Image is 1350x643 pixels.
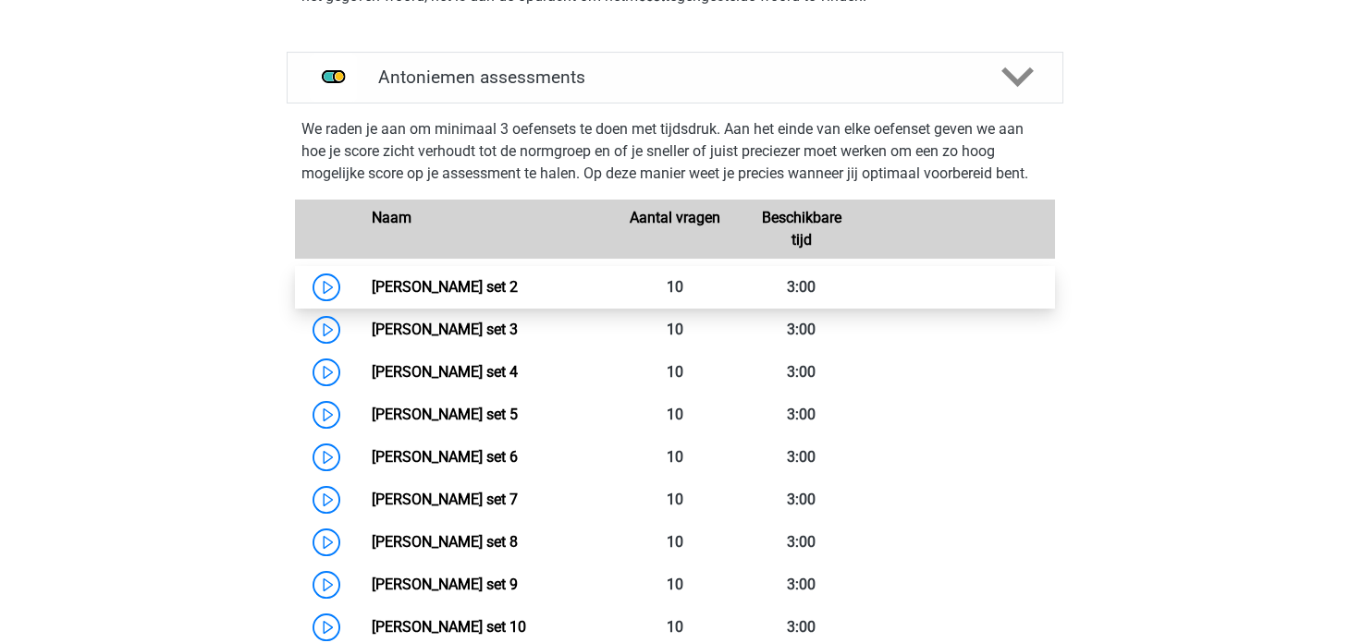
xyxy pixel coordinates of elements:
[279,52,1071,103] a: assessments Antoniemen assessments
[372,576,518,593] a: [PERSON_NAME] set 9
[372,278,518,296] a: [PERSON_NAME] set 2
[611,207,738,251] div: Aantal vragen
[310,54,357,101] img: antoniemen assessments
[372,533,518,551] a: [PERSON_NAME] set 8
[358,207,611,251] div: Naam
[738,207,865,251] div: Beschikbare tijd
[372,363,518,381] a: [PERSON_NAME] set 4
[372,618,526,636] a: [PERSON_NAME] set 10
[301,118,1049,185] p: We raden je aan om minimaal 3 oefensets te doen met tijdsdruk. Aan het einde van elke oefenset ge...
[372,491,518,508] a: [PERSON_NAME] set 7
[372,448,518,466] a: [PERSON_NAME] set 6
[372,321,518,338] a: [PERSON_NAME] set 3
[372,406,518,423] a: [PERSON_NAME] set 5
[378,67,972,88] h4: Antoniemen assessments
